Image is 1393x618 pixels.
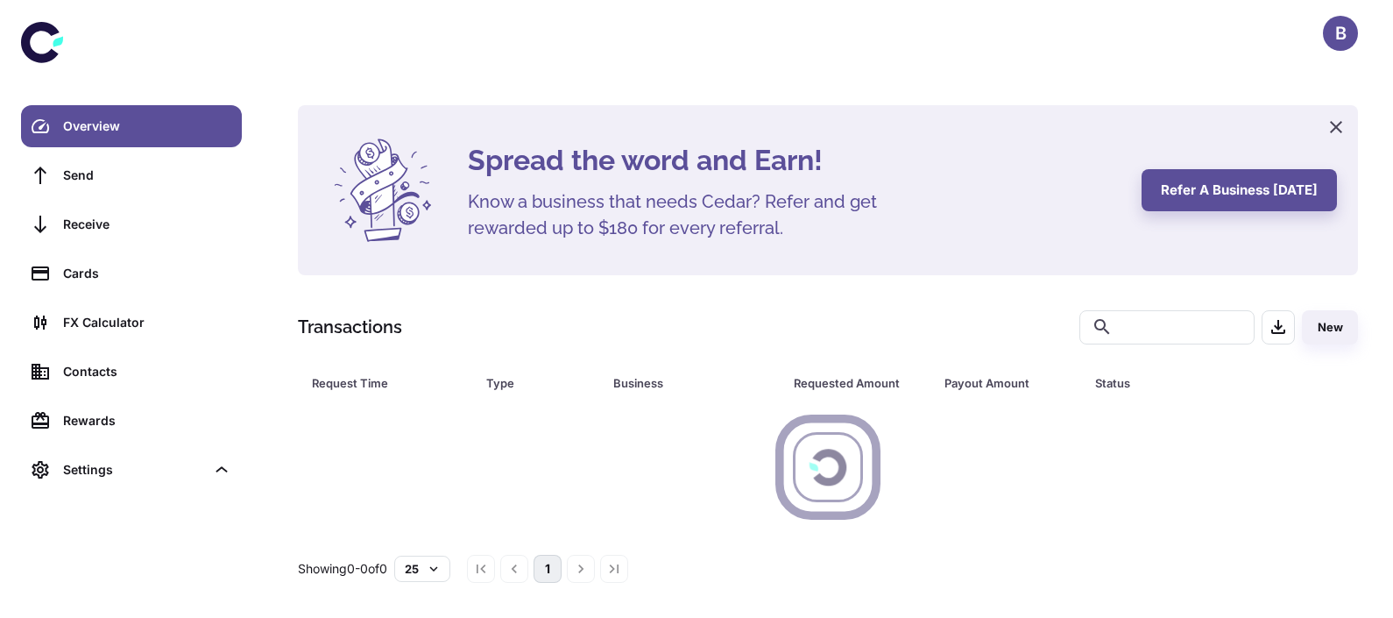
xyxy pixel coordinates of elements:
a: Cards [21,252,242,295]
p: Showing 0-0 of 0 [298,559,387,579]
div: Request Time [312,371,442,395]
div: Cards [63,264,231,283]
h1: Transactions [298,314,402,340]
span: Type [486,371,591,395]
h5: Know a business that needs Cedar? Refer and get rewarded up to $180 for every referral. [468,188,906,241]
div: Settings [63,460,205,479]
a: Rewards [21,400,242,442]
button: page 1 [534,555,562,583]
a: FX Calculator [21,302,242,344]
div: Rewards [63,411,231,430]
div: Payout Amount [944,371,1051,395]
div: Status [1095,371,1262,395]
a: Send [21,154,242,196]
div: Contacts [63,362,231,381]
h4: Spread the word and Earn! [468,139,1121,181]
span: Payout Amount [944,371,1074,395]
div: Type [486,371,569,395]
a: Receive [21,203,242,245]
span: Requested Amount [794,371,923,395]
div: Requested Amount [794,371,901,395]
div: FX Calculator [63,313,231,332]
a: Overview [21,105,242,147]
div: Settings [21,449,242,491]
a: Contacts [21,351,242,393]
button: 25 [394,556,450,582]
button: New [1302,310,1358,345]
button: B [1323,16,1358,51]
div: Receive [63,215,231,234]
span: Status [1095,371,1285,395]
div: Overview [63,117,231,136]
span: Request Time [312,371,465,395]
nav: pagination navigation [464,555,631,583]
button: Refer a business [DATE] [1142,169,1337,211]
div: Send [63,166,231,185]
